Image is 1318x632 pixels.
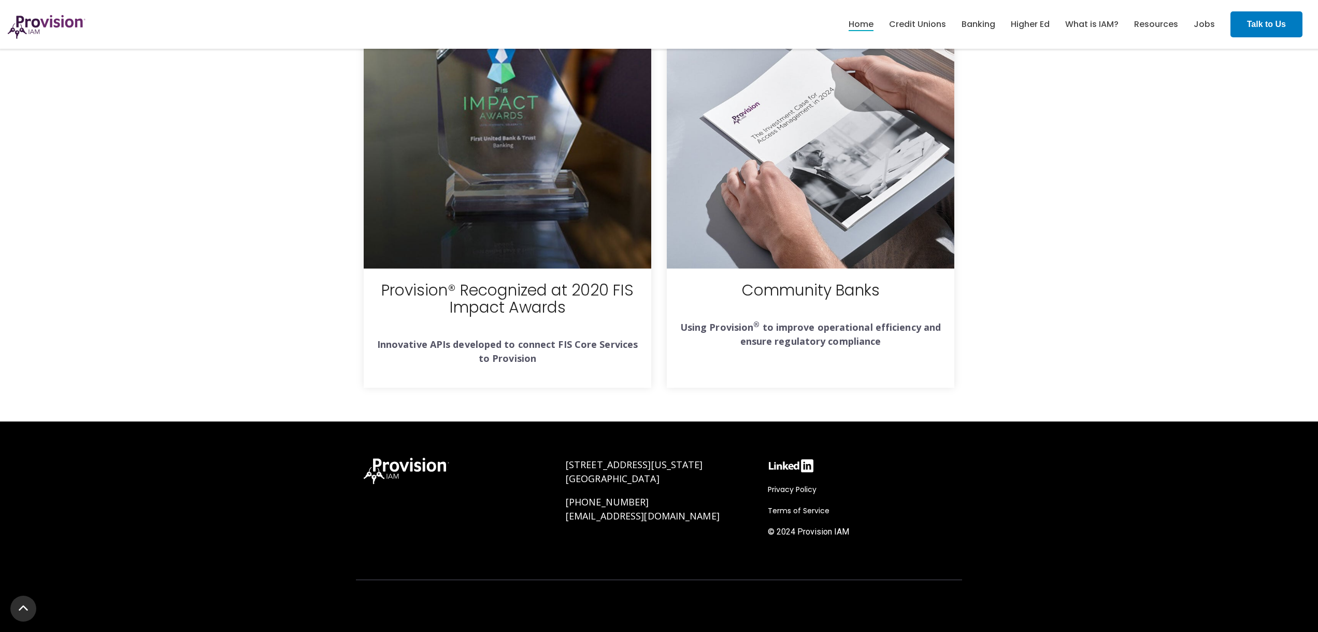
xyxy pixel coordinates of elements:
[566,458,703,471] span: [STREET_ADDRESS][US_STATE]
[377,338,638,364] strong: Innovative APIs developed to connect FIS Core Services to Provision
[566,472,660,485] span: [GEOGRAPHIC_DATA]
[753,320,760,329] sup: ®
[768,504,835,517] a: Terms of Service
[962,16,995,33] a: Banking
[768,458,814,474] img: linkedin
[1247,20,1286,29] strong: Talk to Us
[1065,16,1119,33] a: What is IAM?
[364,458,449,484] img: ProvisionIAM-Logo-White@3x
[680,321,941,347] strong: Using Provision to improve operational efficiency and ensure regulatory compliance
[566,458,703,485] a: [STREET_ADDRESS][US_STATE][GEOGRAPHIC_DATA]
[849,16,873,33] a: Home
[768,527,849,537] span: © 2024 Provision IAM
[768,483,954,543] div: Navigation Menu
[889,16,946,33] a: Credit Unions
[377,282,638,333] h3: Provision® Recognized at 2020 FIS Impact Awards
[566,510,720,522] a: [EMAIL_ADDRESS][DOMAIN_NAME]
[680,282,941,316] h3: Community Banks
[1011,16,1050,33] a: Higher Ed
[841,8,1223,41] nav: menu
[1194,16,1215,33] a: Jobs
[768,484,816,495] span: Privacy Policy
[768,483,822,496] a: Privacy Policy
[8,15,85,39] img: ProvisionIAM-Logo-Purple
[768,505,829,516] span: Terms of Service
[566,496,649,508] a: [PHONE_NUMBER]
[1230,11,1302,37] a: Talk to Us
[1134,16,1178,33] a: Resources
